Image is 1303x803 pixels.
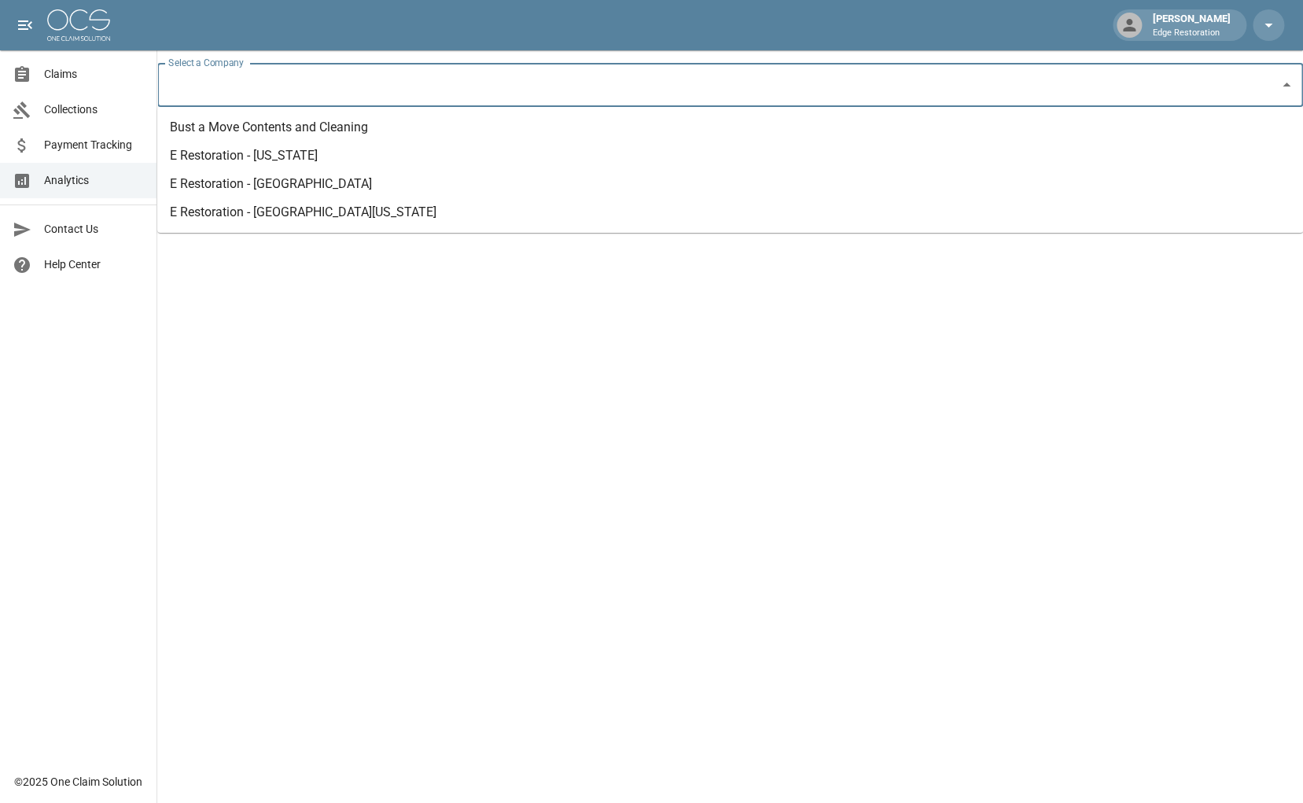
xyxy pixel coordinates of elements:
span: Contact Us [44,221,144,238]
span: Payment Tracking [44,137,144,153]
li: E Restoration - [GEOGRAPHIC_DATA][US_STATE] [157,198,1303,227]
button: Close [1275,74,1297,96]
span: Help Center [44,256,144,273]
li: E Restoration - [US_STATE] [157,142,1303,170]
li: E Restoration - [GEOGRAPHIC_DATA] [157,170,1303,198]
label: Select a Company [168,56,244,69]
span: Analytics [44,172,144,189]
p: Edge Restoration [1153,27,1231,40]
img: ocs-logo-white-transparent.png [47,9,110,41]
button: open drawer [9,9,41,41]
div: © 2025 One Claim Solution [14,774,142,790]
li: Bust a Move Contents and Cleaning [157,113,1303,142]
div: [PERSON_NAME] [1147,11,1237,39]
span: Collections [44,101,144,118]
span: Claims [44,66,144,83]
